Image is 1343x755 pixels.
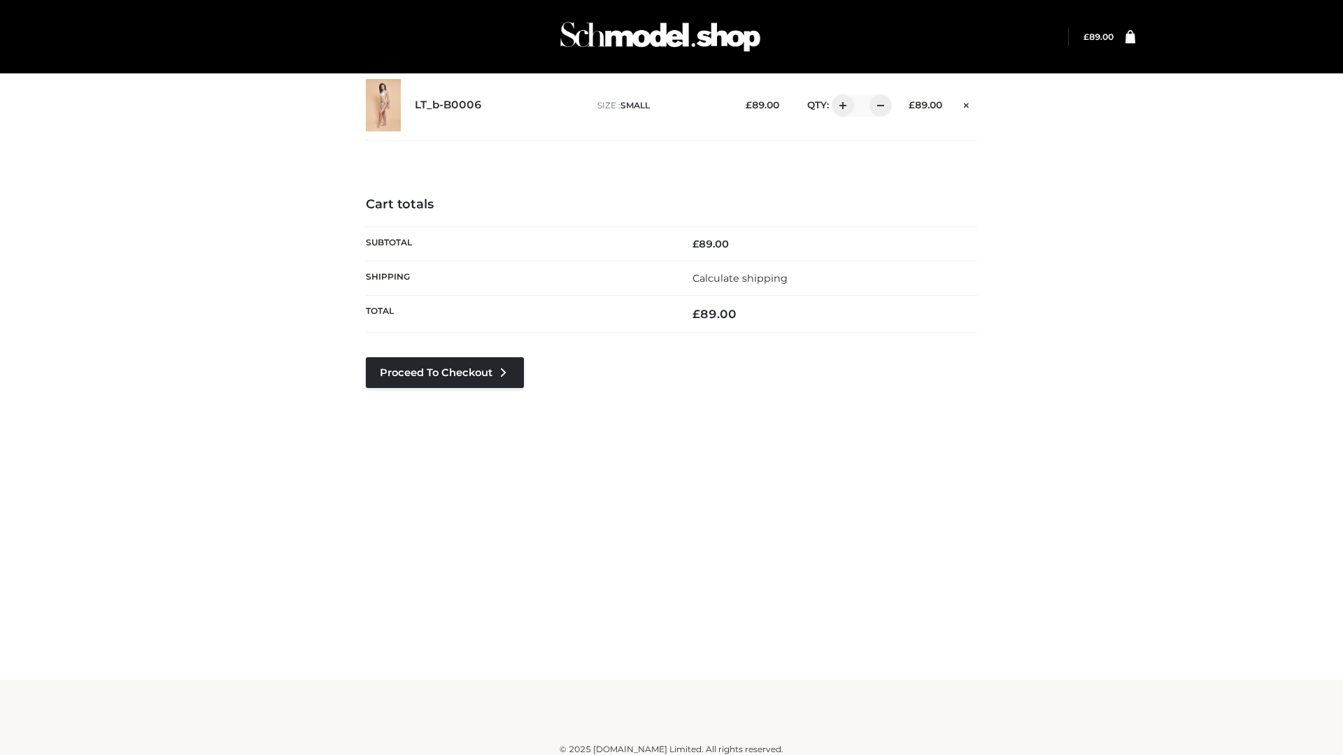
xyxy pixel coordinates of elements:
p: size : [597,99,724,112]
a: Calculate shipping [692,272,788,285]
a: Proceed to Checkout [366,357,524,388]
a: Remove this item [956,94,977,113]
bdi: 89.00 [692,238,729,250]
bdi: 89.00 [1083,31,1114,42]
img: Schmodel Admin 964 [555,9,765,64]
a: £89.00 [1083,31,1114,42]
span: SMALL [620,100,650,110]
th: Shipping [366,261,671,295]
bdi: 89.00 [692,307,737,321]
span: £ [1083,31,1089,42]
span: £ [692,238,699,250]
h4: Cart totals [366,197,977,213]
span: £ [746,99,752,110]
bdi: 89.00 [909,99,942,110]
bdi: 89.00 [746,99,779,110]
th: Total [366,296,671,333]
div: QTY: [793,94,887,117]
th: Subtotal [366,226,671,261]
a: LT_b-B0006 [415,99,482,112]
span: £ [909,99,915,110]
span: £ [692,307,700,321]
